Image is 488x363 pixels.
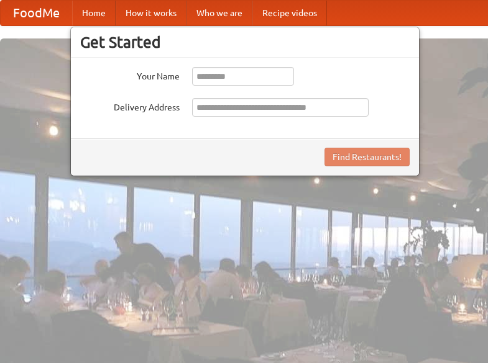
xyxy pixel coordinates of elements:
[80,98,180,114] label: Delivery Address
[252,1,327,25] a: Recipe videos
[186,1,252,25] a: Who we are
[72,1,116,25] a: Home
[80,33,410,52] h3: Get Started
[1,1,72,25] a: FoodMe
[80,67,180,83] label: Your Name
[325,148,410,166] button: Find Restaurants!
[116,1,186,25] a: How it works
